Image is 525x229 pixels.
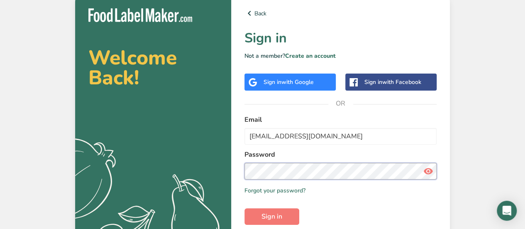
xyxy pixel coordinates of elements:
p: Not a member? [244,52,437,60]
h2: Welcome Back! [88,48,218,88]
a: Forgot your password? [244,186,305,195]
div: Sign in [264,78,314,86]
h1: Sign in [244,28,437,48]
a: Create an account [285,52,336,60]
label: Password [244,150,437,160]
span: with Google [281,78,314,86]
button: Sign in [244,208,299,225]
div: Sign in [364,78,421,86]
input: Enter Your Email [244,128,437,145]
img: Food Label Maker [88,8,192,22]
span: Sign in [261,212,282,222]
span: with Facebook [382,78,421,86]
span: OR [328,91,353,116]
a: Back [244,8,437,18]
div: Open Intercom Messenger [497,201,517,221]
label: Email [244,115,437,125]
